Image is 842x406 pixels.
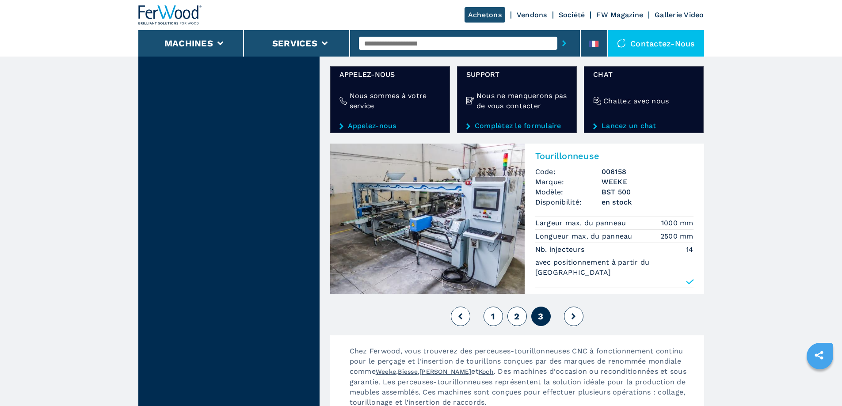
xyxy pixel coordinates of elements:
[531,307,551,326] button: 3
[514,311,519,322] span: 2
[535,218,629,228] p: Largeur max. du panneau
[596,11,643,19] a: FW Magazine
[593,122,694,130] a: Lancez un chat
[535,151,693,161] h2: Tourillonneuse
[164,38,213,49] button: Machines
[660,231,693,241] em: 2500 mm
[398,368,418,375] a: Biesse
[535,187,602,197] span: Modèle:
[507,307,527,326] button: 2
[476,91,568,111] h4: Nous ne manquerons pas de vous contacter
[330,144,704,294] a: Tourillonneuse WEEKE BST 500TourillonneuseCode:006158Marque:WEEKEModèle:BST 500Disponibilité:en s...
[517,11,547,19] a: Vendons
[557,33,571,53] button: submit-button
[376,368,396,375] a: Weeke
[804,366,835,399] iframe: Chat
[535,231,635,241] p: Longueur max. du panneau
[593,97,601,105] img: Chattez avec nous
[272,38,317,49] button: Services
[339,97,347,105] img: Nous sommes à votre service
[484,307,503,326] button: 1
[602,177,693,187] h3: WEEKE
[655,11,704,19] a: Gallerie Video
[603,96,669,106] h4: Chattez avec nous
[593,69,694,80] span: Chat
[535,167,602,177] span: Code:
[465,7,505,23] a: Achetons
[350,91,441,111] h4: Nous sommes à votre service
[479,368,494,375] a: Koch
[608,30,704,57] div: Contactez-nous
[808,344,830,366] a: sharethis
[602,197,693,207] span: en stock
[602,187,693,197] h3: BST 500
[535,245,587,254] p: Nb. injecteurs
[617,39,626,48] img: Contactez-nous
[538,311,543,322] span: 3
[661,218,693,228] em: 1000 mm
[535,177,602,187] span: Marque:
[535,258,693,277] p: avec positionnement à partir du [GEOGRAPHIC_DATA]
[559,11,585,19] a: Société
[535,197,602,207] span: Disponibilité:
[466,69,568,80] span: Support
[686,244,693,254] em: 14
[466,122,568,130] a: Complétez le formulaire
[339,69,441,80] span: Appelez-nous
[330,144,525,294] img: Tourillonneuse WEEKE BST 500
[602,167,693,177] h3: 006158
[339,122,441,130] a: Appelez-nous
[419,368,471,375] a: [PERSON_NAME]
[466,97,474,105] img: Nous ne manquerons pas de vous contacter
[138,5,202,25] img: Ferwood
[491,311,495,322] span: 1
